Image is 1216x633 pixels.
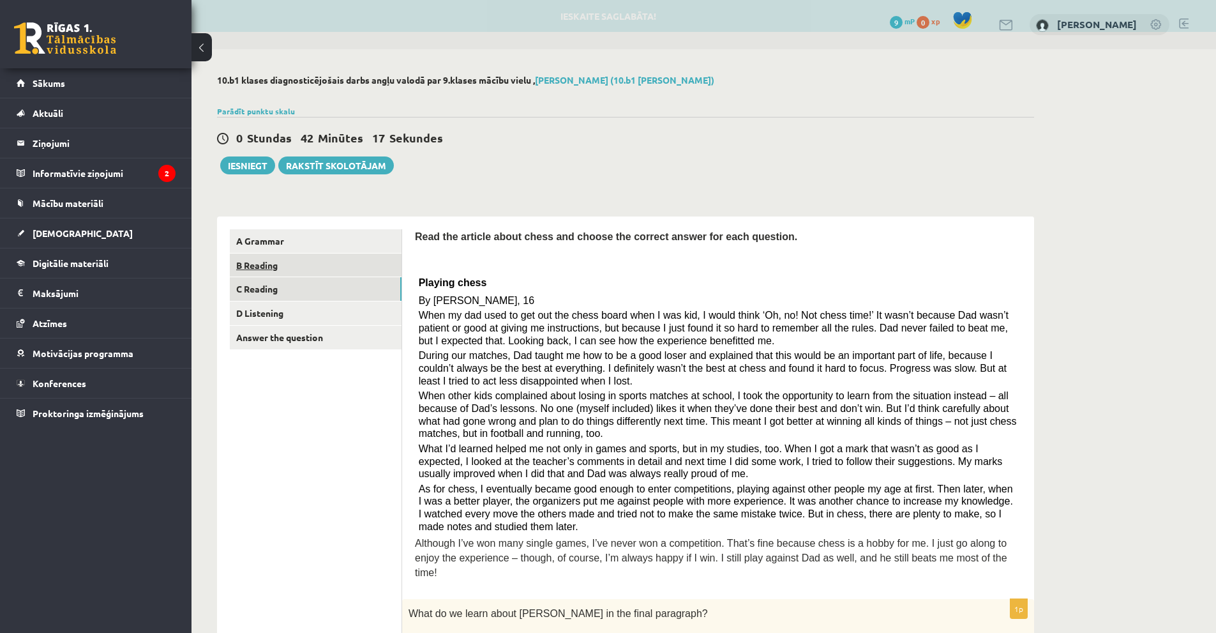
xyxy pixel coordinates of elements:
[17,369,176,398] a: Konferences
[33,257,109,269] span: Digitālie materiāli
[33,197,103,209] span: Mācību materiāli
[419,310,1009,346] span: When my dad used to get out the chess board when I was kid, I would think ‘Oh, no! Not chess time...
[33,317,67,329] span: Atzīmes
[158,165,176,182] i: 2
[535,74,714,86] a: [PERSON_NAME] (10.b1 [PERSON_NAME])
[419,295,534,306] span: By [PERSON_NAME], 16
[217,106,295,116] a: Parādīt punktu skalu
[389,130,443,145] span: Sekundes
[318,130,363,145] span: Minūtes
[230,326,402,349] a: Answer the question
[33,347,133,359] span: Motivācijas programma
[17,339,176,368] a: Motivācijas programma
[236,130,243,145] span: 0
[17,248,176,278] a: Digitālie materiāli
[17,128,176,158] a: Ziņojumi
[33,128,176,158] legend: Ziņojumi
[33,158,176,188] legend: Informatīvie ziņojumi
[419,484,1013,532] span: As for chess, I eventually became good enough to enter competitions, playing against other people...
[33,107,63,119] span: Aktuāli
[220,156,275,174] button: Iesniegt
[230,229,402,253] a: A Grammar
[17,309,176,338] a: Atzīmes
[415,538,1007,577] span: Although I’ve won many single games, I’ve never won a competition. That’s fine because chess is a...
[230,301,402,325] a: D Listening
[17,218,176,248] a: [DEMOGRAPHIC_DATA]
[33,227,133,239] span: [DEMOGRAPHIC_DATA]
[372,130,385,145] span: 17
[17,188,176,218] a: Mācību materiāli
[419,443,1003,479] span: What I’d learned helped me not only in games and sports, but in my studies, too. When I got a mar...
[17,68,176,98] a: Sākums
[33,408,144,419] span: Proktoringa izmēģinājums
[17,399,176,428] a: Proktoringa izmēģinājums
[247,130,292,145] span: Stundas
[419,350,1007,386] span: During our matches, Dad taught me how to be a good loser and explained that this would be an impo...
[1010,599,1028,619] p: 1p
[17,278,176,308] a: Maksājumi
[415,231,797,242] span: Read the article about chess and choose the correct answer for each question.
[17,158,176,188] a: Informatīvie ziņojumi2
[419,390,1017,439] span: When other kids complained about losing in sports matches at school, I took the opportunity to le...
[230,277,402,301] a: C Reading
[217,75,1034,86] h2: 10.b1 klases diagnosticējošais darbs angļu valodā par 9.klases mācību vielu ,
[419,277,487,288] span: Playing chess
[33,378,86,389] span: Konferences
[278,156,394,174] a: Rakstīt skolotājam
[33,77,65,89] span: Sākums
[301,130,313,145] span: 42
[17,98,176,128] a: Aktuāli
[409,608,708,619] span: What do we learn about [PERSON_NAME] in the final paragraph?
[14,22,116,54] a: Rīgas 1. Tālmācības vidusskola
[230,254,402,277] a: B Reading
[33,278,176,308] legend: Maksājumi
